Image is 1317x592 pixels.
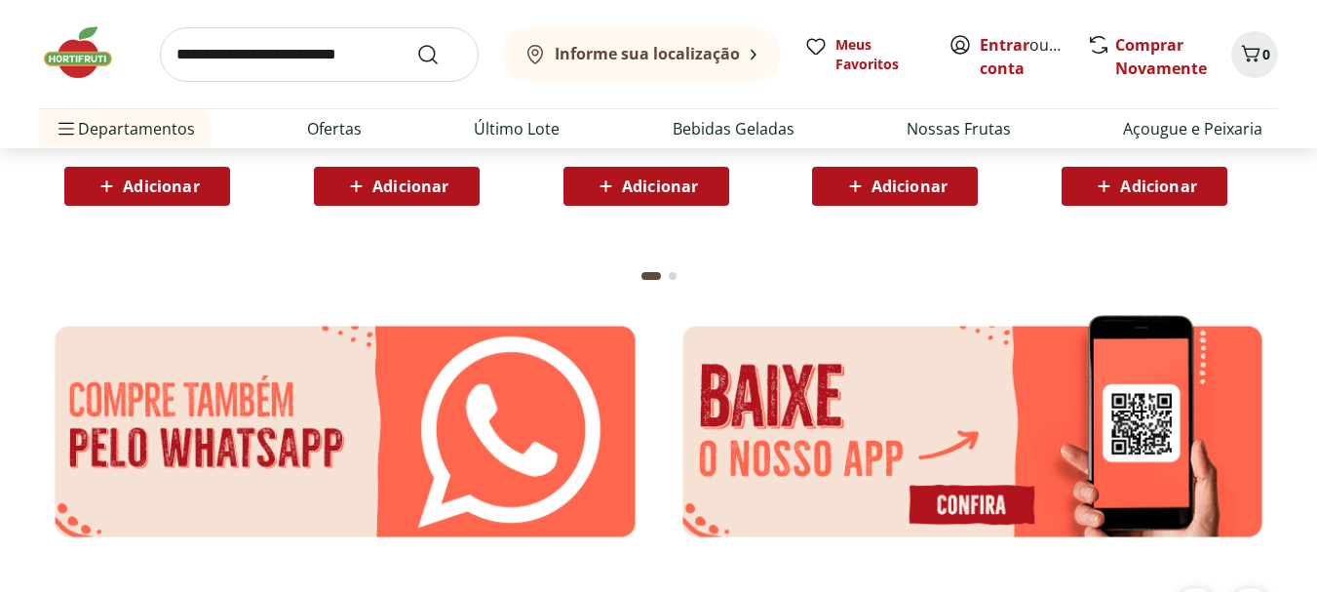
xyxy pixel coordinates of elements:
[160,27,479,82] input: search
[55,105,78,152] button: Menu
[1115,34,1207,79] a: Comprar Novamente
[416,43,463,66] button: Submit Search
[1231,31,1278,78] button: Carrinho
[980,34,1029,56] a: Entrar
[123,178,199,194] span: Adicionar
[673,117,794,140] a: Bebidas Geladas
[1120,178,1196,194] span: Adicionar
[1123,117,1262,140] a: Açougue e Peixaria
[872,178,948,194] span: Adicionar
[555,43,740,64] b: Informe sua localização
[665,253,680,299] button: Go to page 2 from fs-carousel
[835,35,925,74] span: Meus Favoritos
[907,117,1011,140] a: Nossas Frutas
[812,167,978,206] button: Adicionar
[39,23,136,82] img: Hortifruti
[55,105,195,152] span: Departamentos
[1062,167,1227,206] button: Adicionar
[622,178,698,194] span: Adicionar
[1262,45,1270,63] span: 0
[64,167,230,206] button: Adicionar
[980,33,1066,80] span: ou
[372,178,448,194] span: Adicionar
[314,167,480,206] button: Adicionar
[39,311,651,552] img: wpp
[502,27,781,82] button: Informe sua localização
[638,253,665,299] button: Current page from fs-carousel
[804,35,925,74] a: Meus Favoritos
[474,117,560,140] a: Último Lote
[563,167,729,206] button: Adicionar
[307,117,362,140] a: Ofertas
[980,34,1087,79] a: Criar conta
[667,311,1279,552] img: app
